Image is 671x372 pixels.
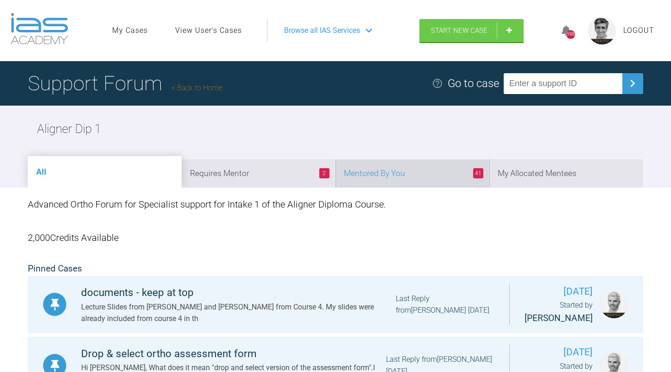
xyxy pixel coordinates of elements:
[448,75,499,92] div: Go to case
[525,284,593,299] span: [DATE]
[112,25,148,37] a: My Cases
[504,73,622,94] input: Enter a support ID
[473,168,483,178] span: 41
[284,25,360,37] span: Browse all IAS Services
[566,30,575,39] div: 5988
[419,19,524,42] a: Start New Case
[588,17,616,44] img: profile.png
[28,276,643,334] a: Pinneddocuments - keep at topLecture Slides from [PERSON_NAME] and [PERSON_NAME] from Course 4. M...
[319,168,329,178] span: 2
[28,221,643,254] div: 2,000 Credits Available
[175,25,242,37] a: View User's Cases
[625,76,640,91] img: chevronRight.28bd32b0.svg
[81,284,396,301] div: documents - keep at top
[81,346,386,362] div: Drop & select ortho assessment form
[28,67,222,100] h1: Support Forum
[49,299,61,310] img: Pinned
[182,159,335,188] li: Requires Mentor
[28,156,182,188] li: All
[49,360,61,372] img: Pinned
[396,293,494,316] div: Last Reply from [PERSON_NAME] [DATE]
[431,26,487,35] span: Start New Case
[28,262,643,276] h2: Pinned Cases
[11,13,68,44] img: logo-light.3e3ef733.png
[525,299,593,325] div: Started by
[623,25,654,37] a: Logout
[600,290,628,318] img: Ross Hobson
[525,313,593,323] span: [PERSON_NAME]
[335,159,489,188] li: Mentored By You
[525,345,593,360] span: [DATE]
[489,159,643,188] li: My Allocated Mentees
[81,301,396,325] div: Lecture Slides from [PERSON_NAME] and [PERSON_NAME] from Course 4. My slides were already include...
[432,78,443,89] img: help.e70b9f3d.svg
[171,83,222,92] a: Back to Home
[28,188,643,221] div: Advanced Ortho Forum for Specialist support for Intake 1 of the Aligner Diploma Course.
[37,120,101,139] h2: Aligner Dip 1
